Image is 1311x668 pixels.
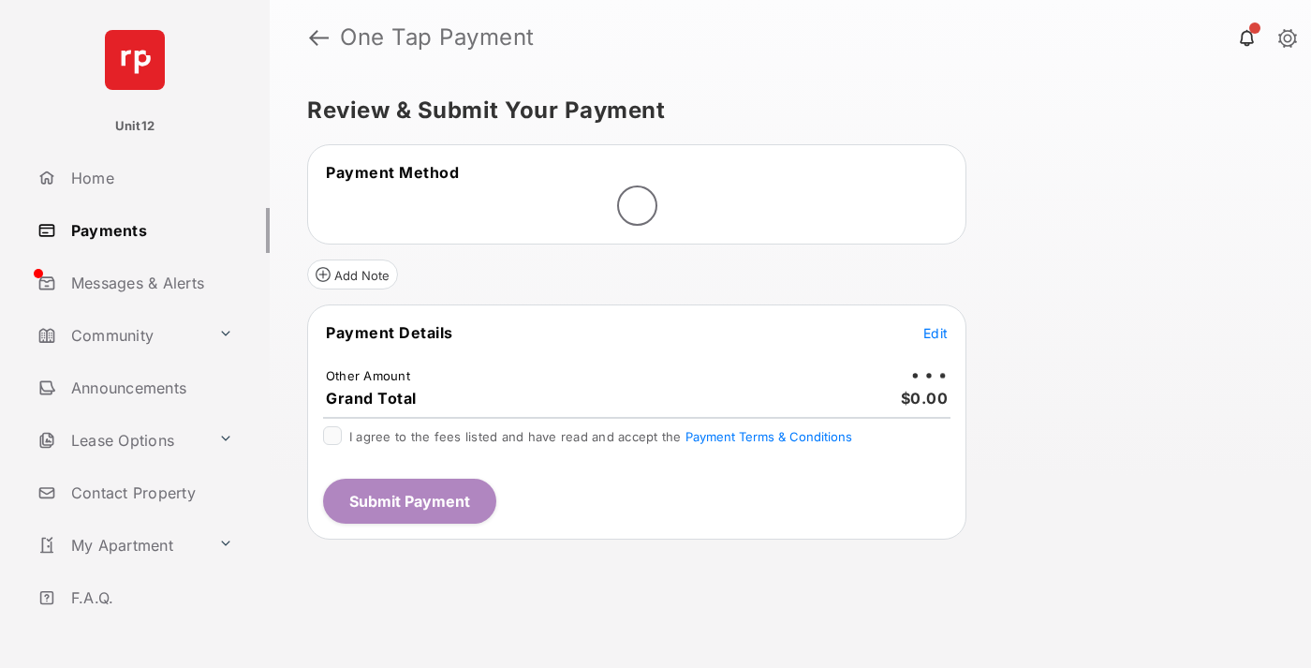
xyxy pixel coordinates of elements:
[30,575,270,620] a: F.A.Q.
[30,156,270,200] a: Home
[30,313,211,358] a: Community
[30,418,211,463] a: Lease Options
[326,389,417,408] span: Grand Total
[326,323,453,342] span: Payment Details
[901,389,949,408] span: $0.00
[923,325,948,341] span: Edit
[105,30,165,90] img: svg+xml;base64,PHN2ZyB4bWxucz0iaHR0cDovL3d3dy53My5vcmcvMjAwMC9zdmciIHdpZHRoPSI2NCIgaGVpZ2h0PSI2NC...
[30,365,270,410] a: Announcements
[923,323,948,342] button: Edit
[30,523,211,568] a: My Apartment
[340,26,535,49] strong: One Tap Payment
[326,163,459,182] span: Payment Method
[30,470,270,515] a: Contact Property
[115,117,155,136] p: Unit12
[685,429,852,444] button: I agree to the fees listed and have read and accept the
[323,479,496,524] button: Submit Payment
[325,367,411,384] td: Other Amount
[307,99,1259,122] h5: Review & Submit Your Payment
[349,429,852,444] span: I agree to the fees listed and have read and accept the
[30,260,270,305] a: Messages & Alerts
[307,260,398,289] button: Add Note
[30,208,270,253] a: Payments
